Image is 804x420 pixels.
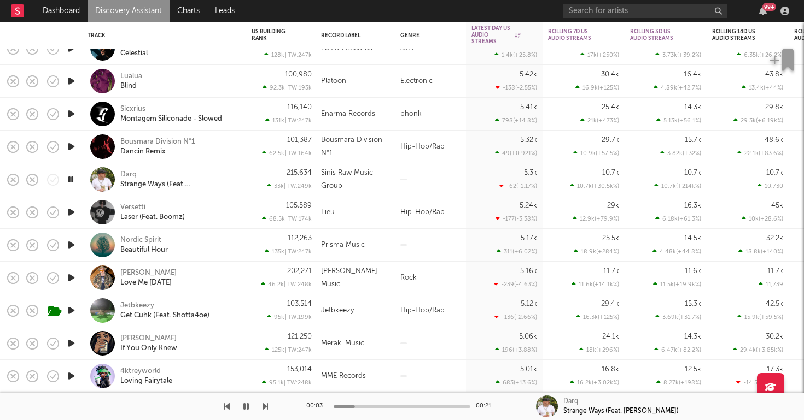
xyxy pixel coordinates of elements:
div: 5.17k [521,235,537,242]
div: Hip-Hop/Rap [395,196,466,229]
a: Beautiful Hour [120,245,168,255]
div: Lieu [321,206,335,219]
div: Meraki Music [321,337,364,350]
div: Genre [400,32,455,39]
div: Strange Ways (Feat. [PERSON_NAME]) [563,406,679,416]
div: 128k | TW: 247k [252,51,312,58]
a: Darq [120,170,137,180]
div: 16.9k ( +125 % ) [575,84,619,91]
div: 12.5k [685,366,701,373]
div: 798 ( +14.8 % ) [495,117,537,124]
div: MME Records [321,370,366,383]
div: 17k ( +250 % ) [580,51,619,58]
div: 215,634 [287,169,312,176]
div: 1.4k ( +25.8 % ) [494,51,537,58]
div: 5.41k [520,104,537,111]
div: 5.06k [519,333,537,340]
div: 30.2k [766,333,783,340]
div: 14.3k [684,333,701,340]
div: 95.1k | TW: 248k [252,379,312,386]
div: Versetti [120,203,145,212]
div: 32.2k [766,235,783,242]
div: Hip-Hop/Rap [395,294,466,327]
div: 16.8k [602,366,619,373]
div: 33k | TW: 249k [252,182,312,190]
div: 6.35k ( +26.2 % ) [737,51,783,58]
div: 135k | TW: 247k [252,248,312,255]
div: 101,387 [287,137,312,144]
a: Celestial [120,49,148,58]
div: Enarma Records [321,108,375,121]
a: Lualua [120,72,142,81]
div: -136 ( -2.66 % ) [494,313,537,321]
div: 12.9k ( +79.9 % ) [573,215,619,222]
div: Track [88,32,235,39]
div: 13.4k ( +44 % ) [742,84,783,91]
div: -14.5k ( -45.7 % ) [736,379,783,386]
div: Get Cuhk (Feat. Shotta4oe) [120,311,209,321]
div: Love Me [DATE] [120,278,172,288]
div: 196 ( +3.88 % ) [495,346,537,353]
div: 10.7k ( +214k % ) [654,182,701,190]
div: 30.4k [601,71,619,78]
div: Rolling 7D US Audio Streams [548,28,603,42]
a: Dancin Remix [120,147,166,157]
div: Rolling 3D US Audio Streams [630,28,685,42]
div: 5.32k [520,137,537,144]
div: 5.13k ( +56.1 % ) [656,117,701,124]
div: 4ktreyworld [120,366,161,376]
div: 4.89k ( +42.7 % ) [654,84,701,91]
div: 16.4k [684,71,701,78]
div: 10.9k ( +57.5 % ) [573,150,619,157]
div: 29.4k [601,300,619,307]
div: 100,980 [285,71,312,78]
div: 3.69k ( +31.7 % ) [655,313,701,321]
div: 11.7k [603,268,619,275]
input: Search for artists [563,4,727,18]
a: [PERSON_NAME] [120,334,177,344]
div: [PERSON_NAME] Music [321,265,389,291]
div: 116,140 [287,104,312,111]
div: 92.3k | TW: 193k [252,84,312,91]
div: Jetbkeezy [120,301,154,311]
div: 21k ( +473 % ) [580,117,619,124]
div: 103,514 [287,300,312,307]
div: Latest Day US Audio Streams [471,25,521,45]
div: 25.4k [602,104,619,111]
div: 131k | TW: 247k [252,117,312,124]
div: Rock [395,262,466,294]
div: Jetbkeezy [321,304,354,317]
div: Bousmara Division N°1 [120,137,195,147]
div: Bousmara Division N°1 [321,134,389,160]
div: Sicxrius [120,104,145,114]
div: [PERSON_NAME] [120,268,177,278]
div: 683 ( +13.6 % ) [496,379,537,386]
div: 112,263 [288,235,312,242]
div: 6.47k ( +82.2 % ) [654,346,701,353]
div: 99 + [762,3,776,11]
div: Prisma Music [321,239,365,252]
div: 10.7k [684,169,701,176]
div: 105,589 [286,202,312,209]
a: Loving Fairytale [120,376,172,386]
a: Blind [120,81,137,91]
div: -239 ( -4.63 % ) [494,281,537,288]
div: 3.73k ( +39.2 % ) [655,51,701,58]
div: Record Label [321,32,373,39]
a: Nordic Spirit [120,235,161,245]
div: 68.5k | TW: 174k [252,215,312,222]
div: 18k ( +296 % ) [579,346,619,353]
a: If You Only Knew [120,344,177,353]
div: 16.2k ( +3.02k % ) [570,379,619,386]
div: 5.01k [520,366,537,373]
div: 42.5k [766,300,783,307]
div: 11.7k [767,268,783,275]
div: Rolling 14D US Audio Streams [712,28,767,42]
div: 15.9k ( +59.5 % ) [737,313,783,321]
div: -177 ( -3.38 % ) [496,215,537,222]
div: 45k [771,202,783,209]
